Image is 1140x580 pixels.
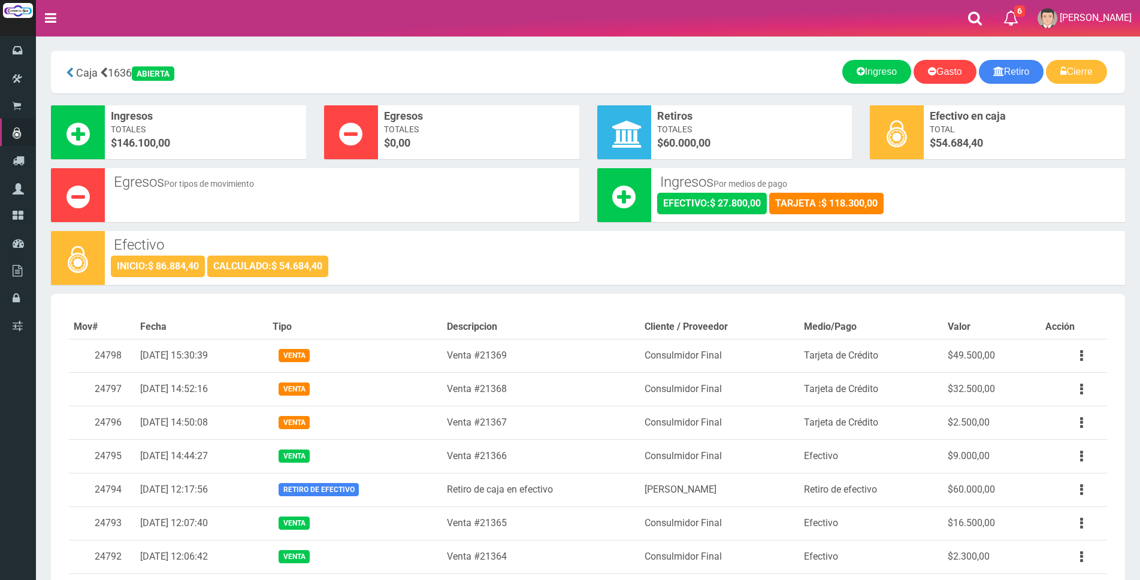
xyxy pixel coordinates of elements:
[111,135,300,151] span: $
[640,473,799,506] td: [PERSON_NAME]
[943,372,1041,406] td: $32.500,00
[1041,315,1107,339] th: Acción
[442,372,640,406] td: Venta #21368
[442,339,640,372] td: Venta #21369
[769,193,884,214] div: TARJETA :
[111,108,300,124] span: Ingresos
[657,193,767,214] div: EFECTIVO:
[442,506,640,540] td: Venta #21365
[69,406,135,439] td: 24796
[930,108,1119,124] span: Efectivo en caja
[135,315,268,339] th: Fecha
[799,339,943,372] td: Tarjeta de Crédito
[207,256,328,277] div: CALCULADO:
[640,506,799,540] td: Consulmidor Final
[148,260,199,272] strong: $ 86.884,40
[821,198,878,209] strong: $ 118.300,00
[69,473,135,506] td: 24794
[943,540,1041,573] td: $2.300,00
[442,315,640,339] th: Descripcion
[640,315,799,339] th: Cliente / Proveedor
[640,540,799,573] td: Consulmidor Final
[69,439,135,473] td: 24795
[799,406,943,439] td: Tarjeta de Crédito
[657,135,846,151] span: $
[384,135,573,151] span: $
[111,123,300,135] span: Totales
[943,339,1041,372] td: $49.500,00
[135,506,268,540] td: [DATE] 12:07:40
[640,439,799,473] td: Consulmidor Final
[660,174,1117,190] h3: Ingresos
[1038,8,1057,28] img: User Image
[279,517,309,529] span: Venta
[279,450,309,462] span: Venta
[60,60,412,84] div: 1636
[930,135,1119,151] span: $
[384,108,573,124] span: Egresos
[384,123,573,135] span: Totales
[279,550,309,563] span: Venta
[117,136,170,149] font: 146.100,00
[442,439,640,473] td: Venta #21366
[135,406,268,439] td: [DATE] 14:50:08
[271,260,322,272] strong: $ 54.684,40
[799,540,943,573] td: Efectivo
[640,406,799,439] td: Consulmidor Final
[663,136,710,149] font: 60.000,00
[135,473,268,506] td: [DATE] 12:17:56
[799,372,943,406] td: Tarjeta de Crédito
[164,179,254,189] small: Por tipos de movimiento
[132,66,174,81] div: ABIERTA
[114,174,570,190] h3: Egresos
[799,439,943,473] td: Efectivo
[943,473,1041,506] td: $60.000,00
[943,315,1041,339] th: Valor
[279,483,358,496] span: Retiro de efectivo
[135,372,268,406] td: [DATE] 14:52:16
[114,237,1116,253] h3: Efectivo
[657,123,846,135] span: Totales
[69,315,135,339] th: Mov#
[135,540,268,573] td: [DATE] 12:06:42
[69,540,135,573] td: 24792
[657,108,846,124] span: Retiros
[69,339,135,372] td: 24798
[442,540,640,573] td: Venta #21364
[268,315,442,339] th: Tipo
[111,256,205,277] div: INICIO:
[713,179,787,189] small: Por medios de pago
[1046,60,1107,84] a: Cierre
[69,372,135,406] td: 24797
[1060,12,1132,23] span: [PERSON_NAME]
[76,66,98,79] span: Caja
[640,339,799,372] td: Consulmidor Final
[842,60,911,84] a: Ingreso
[914,60,976,84] a: Gasto
[640,372,799,406] td: Consulmidor Final
[943,439,1041,473] td: $9.000,00
[710,198,761,209] strong: $ 27.800,00
[799,473,943,506] td: Retiro de efectivo
[279,382,309,395] span: Venta
[799,506,943,540] td: Efectivo
[69,506,135,540] td: 24793
[943,406,1041,439] td: $2.500,00
[936,136,983,149] span: 54.684,40
[442,473,640,506] td: Retiro de caja en efectivo
[943,506,1041,540] td: $16.500,00
[3,3,33,18] img: Logo grande
[279,416,309,429] span: Venta
[979,60,1044,84] a: Retiro
[279,349,309,362] span: Venta
[799,315,943,339] th: Medio/Pago
[442,406,640,439] td: Venta #21367
[930,123,1119,135] span: Total
[1014,5,1025,17] span: 6
[135,339,268,372] td: [DATE] 15:30:39
[135,439,268,473] td: [DATE] 14:44:27
[390,136,410,149] font: 0,00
